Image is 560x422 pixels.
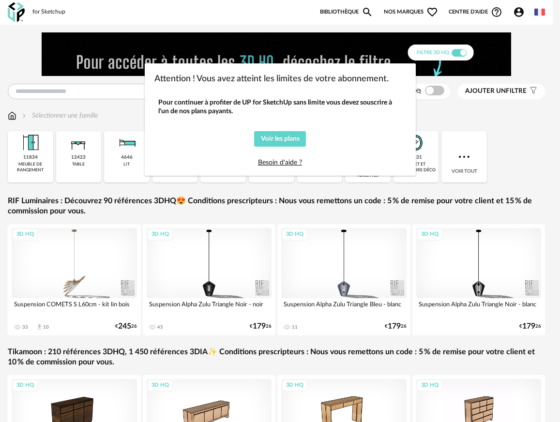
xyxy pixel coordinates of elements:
[258,159,302,166] a: Besoin d'aide ?
[154,75,389,83] span: Attention ! Vous avez atteint les limites de votre abonnement.
[145,63,416,176] div: dialog
[261,136,300,142] span: Voir les plans
[158,98,402,116] div: Pour continuer à profiter de UP for SketchUp sans limite vous devez souscrire à l'un de nos plans...
[254,131,306,147] button: Voir les plans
